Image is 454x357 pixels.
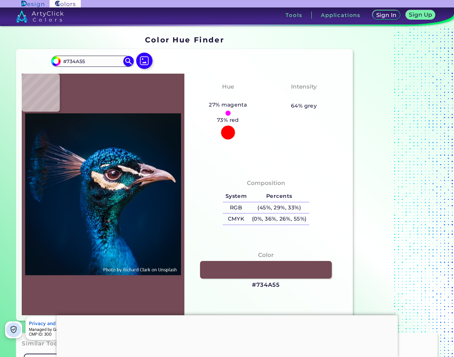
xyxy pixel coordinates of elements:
h5: Sign In [376,12,396,18]
img: icon picture [136,53,152,69]
h5: CMYK [223,213,249,225]
img: icon search [123,56,133,66]
iframe: Advertisement [356,33,440,323]
a: Sign Up [406,11,435,20]
img: logo_artyclick_colors_white.svg [16,10,64,22]
h4: Intensity [291,82,317,92]
h5: 73% red [214,116,242,125]
h3: Similar Tools [22,340,63,348]
h3: Pinkish Red [206,93,250,101]
h5: Percents [249,191,309,202]
h3: #734A55 [252,281,280,289]
h5: 27% magenta [206,100,250,109]
h5: Sign Up [409,12,432,17]
h4: Hue [222,82,234,92]
h1: Color Hue Finder [145,35,224,45]
h5: (45%, 29%, 33%) [249,202,309,213]
a: Sign In [373,11,400,20]
h4: Composition [247,178,285,188]
h3: Pastel [291,93,317,101]
h5: System [223,191,249,202]
h3: Tools [286,13,302,18]
h5: RGB [223,202,249,213]
img: img_pavlin.jpg [25,77,181,312]
h5: 64% grey [291,101,317,110]
input: type color.. [61,57,124,66]
h3: Applications [321,13,361,18]
img: ArtyClick Design logo [21,1,44,7]
h5: (0%, 36%, 26%, 55%) [249,213,309,225]
h4: Color [258,250,274,260]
